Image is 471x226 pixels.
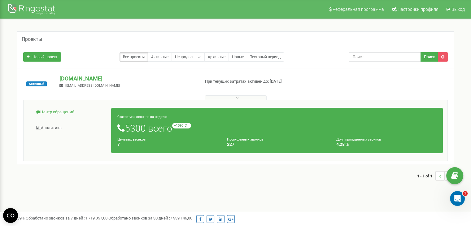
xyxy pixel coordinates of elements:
[26,216,107,220] span: Обработано звонков за 7 дней :
[336,137,381,141] small: Доля пропущенных звонков
[333,7,384,12] span: Реферальная программа
[349,52,421,62] input: Поиск
[26,81,47,86] span: Активный
[108,216,192,220] span: Обработано звонков за 30 дней :
[117,123,437,133] h1: 5300 всего
[204,52,229,62] a: Архивные
[172,52,205,62] a: Непродленные
[227,137,263,141] small: Пропущенных звонков
[205,79,304,85] p: При текущих затратах активен до: [DATE]
[172,123,191,128] small: +1090
[421,52,438,62] button: Поиск
[117,115,167,119] small: Статистика звонков за неделю
[170,216,192,220] u: 7 339 146,00
[148,52,172,62] a: Активные
[451,7,465,12] span: Выход
[417,171,435,180] span: 1 - 1 of 1
[117,142,218,147] h4: 7
[463,191,468,196] span: 1
[3,208,18,223] button: Open CMP widget
[336,142,437,147] h4: 4,28 %
[120,52,148,62] a: Все проекты
[28,105,111,120] a: Центр обращений
[417,165,454,187] nav: ...
[450,191,465,206] iframe: Intercom live chat
[117,137,146,141] small: Целевых звонков
[229,52,247,62] a: Новые
[28,120,111,136] a: Аналитика
[59,75,195,83] p: [DOMAIN_NAME]
[247,52,284,62] a: Тестовый период
[398,7,438,12] span: Настройки профиля
[23,52,61,62] a: Новый проект
[227,142,327,147] h4: 227
[22,37,42,42] h5: Проекты
[85,216,107,220] u: 1 719 357,00
[65,84,120,88] span: [EMAIL_ADDRESS][DOMAIN_NAME]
